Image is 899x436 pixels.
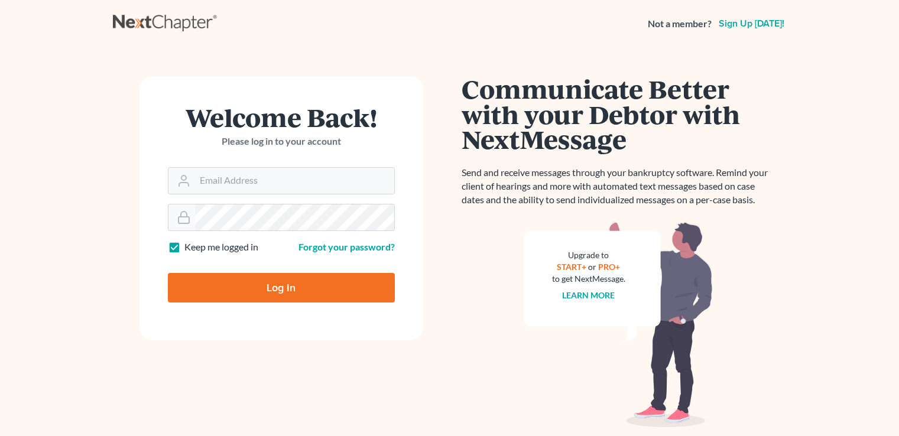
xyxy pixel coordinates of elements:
[524,221,713,428] img: nextmessage_bg-59042aed3d76b12b5cd301f8e5b87938c9018125f34e5fa2b7a6b67550977c72.svg
[168,273,395,302] input: Log In
[648,17,712,31] strong: Not a member?
[298,241,395,252] a: Forgot your password?
[184,240,258,254] label: Keep me logged in
[168,105,395,130] h1: Welcome Back!
[552,249,625,261] div: Upgrade to
[168,135,395,148] p: Please log in to your account
[716,19,787,28] a: Sign up [DATE]!
[462,166,775,207] p: Send and receive messages through your bankruptcy software. Remind your client of hearings and mo...
[598,262,620,272] a: PRO+
[588,262,596,272] span: or
[557,262,586,272] a: START+
[195,168,394,194] input: Email Address
[552,273,625,285] div: to get NextMessage.
[462,76,775,152] h1: Communicate Better with your Debtor with NextMessage
[562,290,615,300] a: Learn more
